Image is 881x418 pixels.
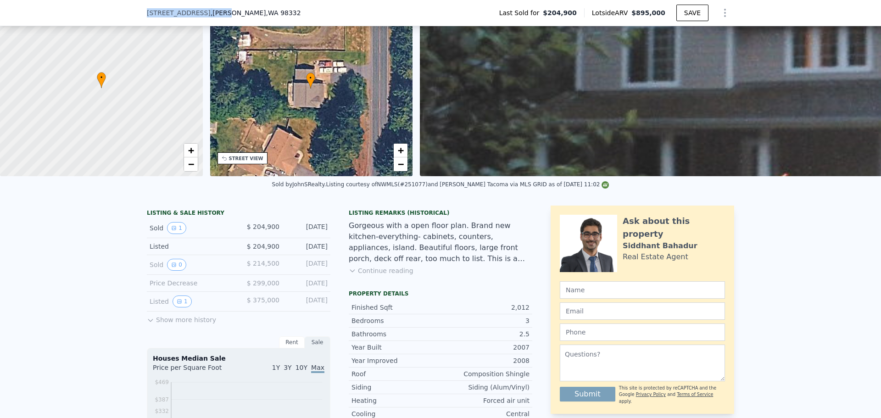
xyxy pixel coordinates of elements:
div: Listed [150,295,231,307]
div: 2.5 [440,329,530,339]
div: Composition Shingle [440,369,530,379]
div: Siding (Alum/Vinyl) [440,383,530,392]
span: 1Y [272,364,280,371]
div: Property details [349,290,532,297]
span: , [PERSON_NAME] [211,8,301,17]
div: Bathrooms [351,329,440,339]
span: $ 375,000 [247,296,279,304]
div: Rent [279,336,305,348]
div: [DATE] [287,222,328,234]
span: − [398,158,404,170]
div: Listing courtesy of NWMLS (#251077) and [PERSON_NAME] Tacoma via MLS GRID as of [DATE] 11:02 [326,181,609,188]
button: View historical data [173,295,192,307]
div: [DATE] [287,259,328,271]
div: Year Built [351,343,440,352]
img: NWMLS Logo [602,181,609,189]
div: [DATE] [287,242,328,251]
span: $ 204,900 [247,223,279,230]
span: $ 204,900 [247,243,279,250]
button: Show more history [147,312,216,324]
div: Listing Remarks (Historical) [349,209,532,217]
div: • [306,72,315,89]
tspan: $469 [155,379,169,385]
div: [DATE] [287,279,328,288]
button: Continue reading [349,266,413,275]
span: $204,900 [543,8,577,17]
div: Price Decrease [150,279,231,288]
a: Privacy Policy [636,392,666,397]
div: Ask about this property [623,215,725,240]
a: Zoom in [394,144,407,157]
span: , WA 98332 [266,9,301,17]
div: 3 [440,316,530,325]
div: Heating [351,396,440,405]
div: 2007 [440,343,530,352]
div: Sold [150,259,231,271]
button: View historical data [167,222,186,234]
span: • [97,73,106,82]
div: Sold [150,222,231,234]
div: Bedrooms [351,316,440,325]
span: [STREET_ADDRESS] [147,8,211,17]
span: 3Y [284,364,291,371]
span: + [398,145,404,156]
a: Zoom out [184,157,198,171]
div: 2008 [440,356,530,365]
button: SAVE [676,5,708,21]
div: Finished Sqft [351,303,440,312]
div: Sale [305,336,330,348]
input: Email [560,302,725,320]
div: Listed [150,242,231,251]
span: 10Y [296,364,307,371]
div: Sold by JohnSRealty . [272,181,326,188]
div: LISTING & SALE HISTORY [147,209,330,218]
div: 2,012 [440,303,530,312]
span: • [306,74,315,82]
div: Year Improved [351,356,440,365]
div: Siding [351,383,440,392]
div: This site is protected by reCAPTCHA and the Google and apply. [619,385,725,405]
span: + [188,145,194,156]
div: Gorgeous with a open floor plan. Brand new kitchen-everything- cabinets, counters, appliances, is... [349,220,532,264]
button: Show Options [716,4,734,22]
div: • [97,72,106,88]
a: Zoom out [394,157,407,171]
div: Houses Median Sale [153,354,324,363]
span: $ 299,000 [247,279,279,287]
input: Phone [560,323,725,341]
div: Siddhant Bahadur [623,240,697,251]
button: View historical data [167,259,186,271]
tspan: $332 [155,408,169,414]
div: Roof [351,369,440,379]
button: Submit [560,387,615,401]
span: Lotside ARV [592,8,631,17]
a: Zoom in [184,144,198,157]
span: Last Sold for [499,8,543,17]
div: [DATE] [287,295,328,307]
div: Price per Square Foot [153,363,239,378]
span: Max [311,364,324,373]
tspan: $387 [155,396,169,403]
span: $895,000 [631,9,665,17]
input: Name [560,281,725,299]
div: Forced air unit [440,396,530,405]
span: − [188,158,194,170]
div: Real Estate Agent [623,251,688,262]
span: $ 214,500 [247,260,279,267]
a: Terms of Service [677,392,713,397]
div: STREET VIEW [229,155,263,162]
